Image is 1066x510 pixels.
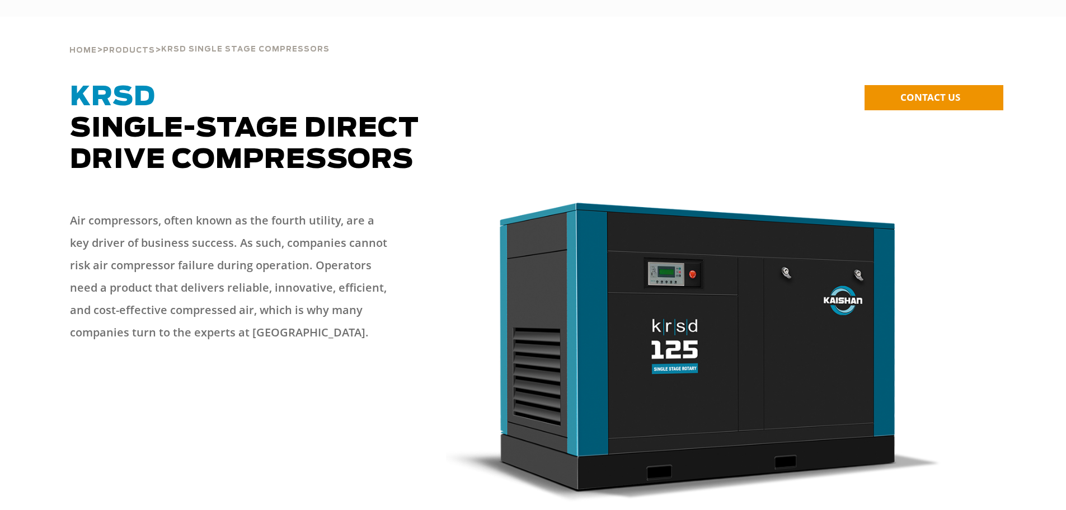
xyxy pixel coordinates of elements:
[69,47,97,54] span: Home
[103,45,155,55] a: Products
[103,47,155,54] span: Products
[70,84,156,111] span: KRSD
[865,85,1003,110] a: CONTACT US
[161,46,330,53] span: krsd single stage compressors
[69,17,330,59] div: > >
[900,91,960,104] span: CONTACT US
[446,198,942,502] img: krsd125
[70,209,395,344] p: Air compressors, often known as the fourth utility, are a key driver of business success. As such...
[69,45,97,55] a: Home
[70,84,419,174] span: Single-Stage Direct Drive Compressors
